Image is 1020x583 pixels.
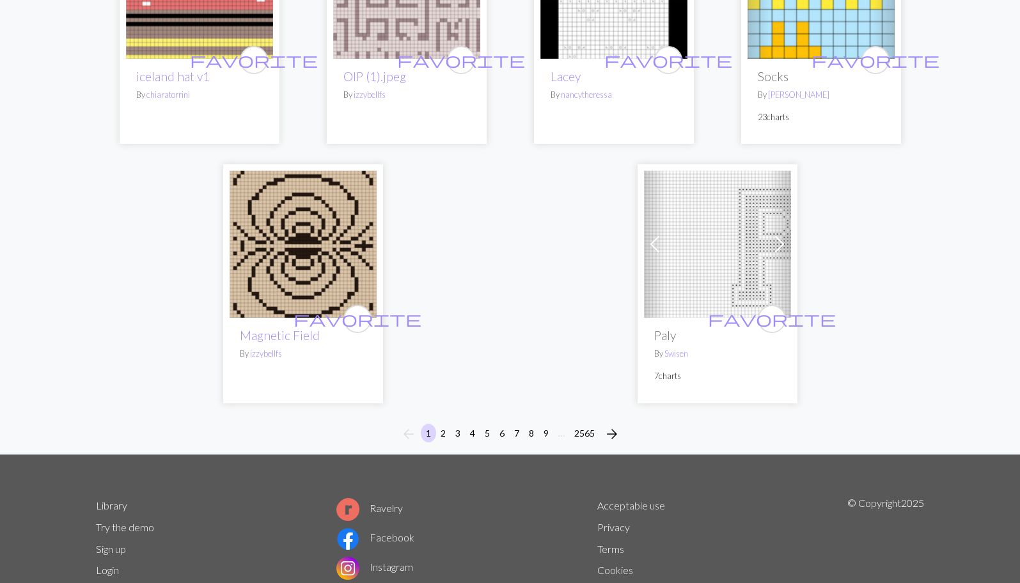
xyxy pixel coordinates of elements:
[343,305,372,333] button: favourite
[597,564,633,576] a: Cookies
[524,424,539,442] button: 8
[336,502,403,514] a: Ravelry
[538,424,554,442] button: 9
[447,46,475,74] button: favourite
[551,89,677,101] p: By
[136,69,210,84] a: iceland hat v1
[396,424,625,444] nav: Page navigation
[644,237,791,249] a: Paly
[480,424,495,442] button: 5
[708,306,836,332] i: favourite
[240,328,320,343] a: Magnetic Field
[435,424,451,442] button: 2
[336,527,359,550] img: Facebook logo
[812,50,939,70] span: favorite
[397,47,525,73] i: favourite
[597,499,665,511] a: Acceptable use
[96,521,154,533] a: Try the demo
[240,348,366,360] p: By
[96,499,127,511] a: Library
[758,89,884,101] p: By
[96,543,126,555] a: Sign up
[604,425,620,443] span: arrow_forward
[664,348,688,359] a: Swisen
[758,111,884,123] p: 23 charts
[336,561,413,573] a: Instagram
[597,521,630,533] a: Privacy
[240,46,268,74] button: favourite
[654,328,781,343] h2: Paly
[551,69,581,84] a: Lacey
[190,50,318,70] span: favorite
[250,348,282,359] a: izzybellfs
[421,424,436,442] button: 1
[604,47,732,73] i: favourite
[509,424,524,442] button: 7
[654,348,781,360] p: By
[561,89,612,100] a: nancytheressa
[599,424,625,444] button: Next
[230,237,377,249] a: Capture_maths_scarf_2.PNG
[343,69,406,84] a: OIP (1).jpeg
[812,47,939,73] i: favourite
[354,89,386,100] a: izzybellfs
[343,89,470,101] p: By
[230,171,377,318] img: Capture_maths_scarf_2.PNG
[758,69,884,84] h2: Socks
[654,46,682,74] button: favourite
[644,171,791,318] img: Paly
[569,424,600,442] button: 2565
[758,305,786,333] button: favourite
[397,50,525,70] span: favorite
[654,370,781,382] p: 7 charts
[336,557,359,580] img: Instagram logo
[294,306,421,332] i: favourite
[336,498,359,521] img: Ravelry logo
[604,426,620,442] i: Next
[136,89,263,101] p: By
[604,50,732,70] span: favorite
[708,309,836,329] span: favorite
[768,89,829,100] a: [PERSON_NAME]
[465,424,480,442] button: 4
[190,47,318,73] i: favourite
[146,89,190,100] a: chiaratorrini
[861,46,890,74] button: favourite
[294,309,421,329] span: favorite
[450,424,466,442] button: 3
[597,543,624,555] a: Terms
[96,564,119,576] a: Login
[494,424,510,442] button: 6
[336,531,414,543] a: Facebook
